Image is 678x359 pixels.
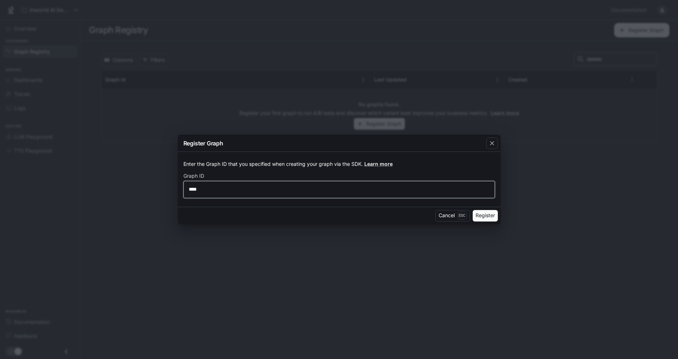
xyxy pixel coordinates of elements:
p: Register Graph [183,139,223,148]
button: CancelEsc [435,210,470,222]
button: Register [473,210,498,222]
p: Esc [458,211,467,219]
a: Learn more [364,161,393,167]
p: Enter the Graph ID that you specified when creating your graph via the SDK. [183,160,495,168]
p: Graph ID [183,173,204,178]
